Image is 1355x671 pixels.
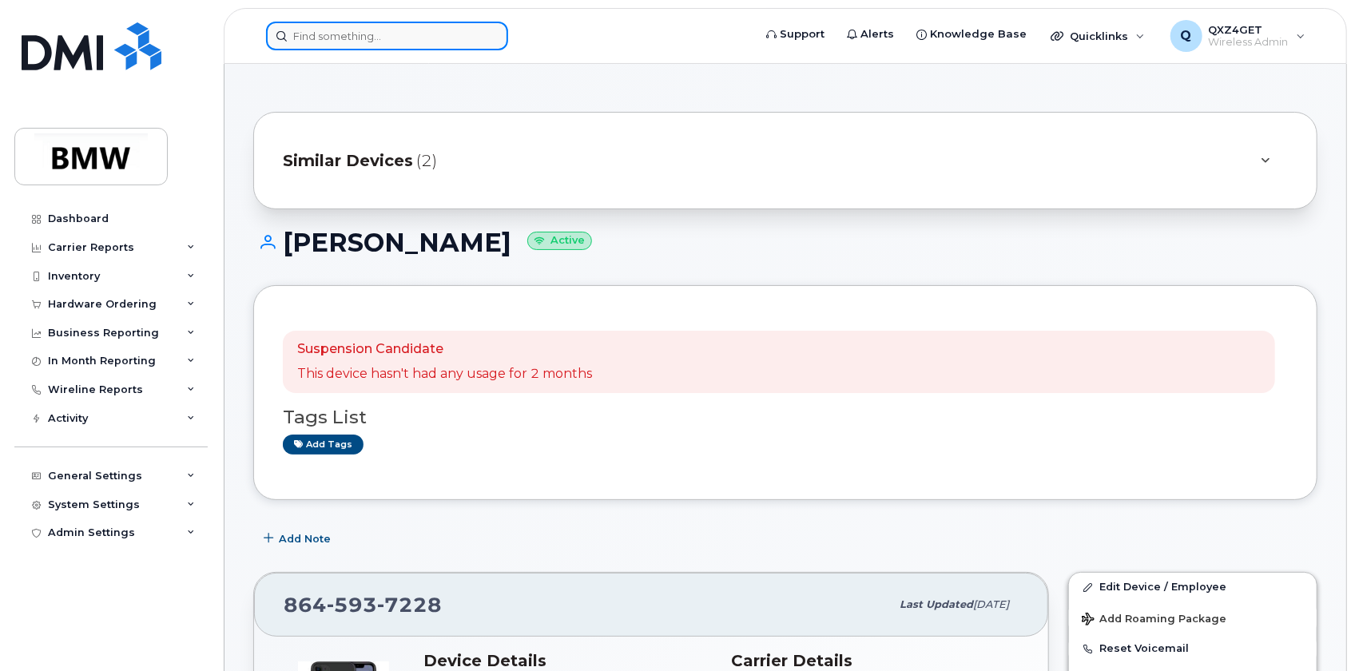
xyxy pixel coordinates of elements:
a: Add tags [283,435,364,455]
span: (2) [416,149,437,173]
button: Add Roaming Package [1069,602,1317,634]
span: Last updated [900,598,973,610]
span: Add Roaming Package [1082,613,1226,628]
h3: Carrier Details [731,651,1019,670]
span: Add Note [279,531,331,546]
button: Reset Voicemail [1069,634,1317,663]
h3: Device Details [423,651,712,670]
span: Similar Devices [283,149,413,173]
p: This device hasn't had any usage for 2 months [297,365,592,383]
h1: [PERSON_NAME] [253,228,1317,256]
span: [DATE] [973,598,1009,610]
span: 7228 [377,593,442,617]
h3: Tags List [283,407,1288,427]
button: Add Note [253,524,344,553]
span: 864 [284,593,442,617]
p: Suspension Candidate [297,340,592,359]
span: 593 [327,593,377,617]
small: Active [527,232,592,250]
a: Edit Device / Employee [1069,573,1317,602]
iframe: Messenger Launcher [1285,602,1343,659]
